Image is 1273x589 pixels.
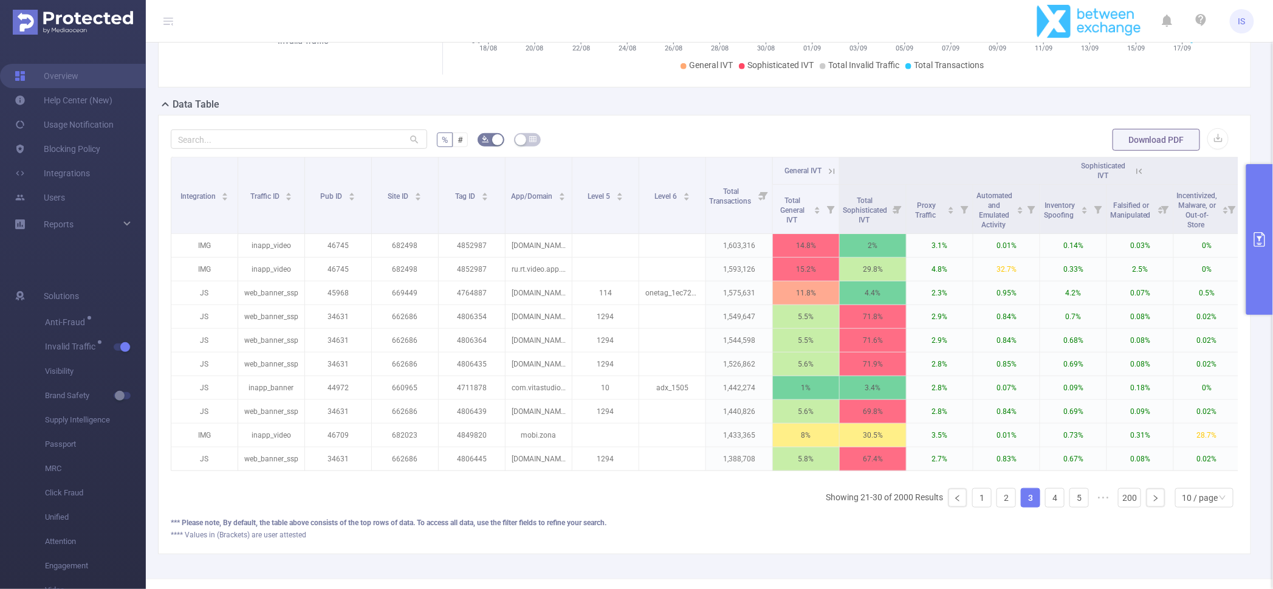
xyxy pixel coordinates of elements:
[1156,185,1173,233] i: Filter menu
[171,400,238,423] p: JS
[44,219,74,229] span: Reports
[372,376,438,399] p: 660965
[1040,329,1107,352] p: 0.68%
[45,554,146,578] span: Engagement
[238,400,304,423] p: web_banner_ssp
[1152,495,1159,502] i: icon: right
[250,192,281,201] span: Traffic ID
[948,488,967,508] li: Previous Page
[683,191,690,195] i: icon: caret-up
[305,281,371,305] p: 45968
[907,258,973,281] p: 4.8%
[238,353,304,376] p: web_banner_ssp
[840,447,906,470] p: 67.4%
[1045,201,1076,219] span: Inventory Spoofing
[1040,281,1107,305] p: 4.2%
[1174,305,1240,328] p: 0.02%
[388,192,411,201] span: Site ID
[711,44,729,52] tspan: 28/08
[773,234,839,257] p: 14.8%
[1107,447,1173,470] p: 0.08%
[619,44,636,52] tspan: 24/08
[285,191,292,198] div: Sort
[372,329,438,352] p: 662686
[171,305,238,328] p: JS
[348,191,355,198] div: Sort
[840,376,906,399] p: 3.4%
[973,234,1040,257] p: 0.01%
[1222,205,1229,208] i: icon: caret-up
[506,376,572,399] p: com.vitastudio.mahjong
[683,191,690,198] div: Sort
[973,424,1040,447] p: 0.01%
[804,44,822,52] tspan: 01/09
[559,191,566,195] i: icon: caret-up
[588,192,612,201] span: Level 5
[238,376,304,399] p: inapp_banner
[44,212,74,236] a: Reports
[758,44,775,52] tspan: 30/08
[706,447,772,470] p: 1,388,708
[973,305,1040,328] p: 0.84%
[349,196,355,199] i: icon: caret-down
[773,376,839,399] p: 1%
[1222,205,1229,212] div: Sort
[45,481,146,505] span: Click Fraud
[372,281,438,305] p: 669449
[222,196,228,199] i: icon: caret-down
[44,284,79,308] span: Solutions
[45,318,89,326] span: Anti-Fraud
[840,281,906,305] p: 4.4%
[45,384,146,408] span: Brand Safety
[1069,488,1089,508] li: 5
[1128,44,1145,52] tspan: 15/09
[559,196,566,199] i: icon: caret-down
[773,424,839,447] p: 8%
[814,205,821,212] div: Sort
[948,209,955,213] i: icon: caret-down
[171,353,238,376] p: JS
[896,44,914,52] tspan: 05/09
[947,205,955,212] div: Sort
[1017,205,1023,208] i: icon: caret-up
[171,129,427,149] input: Search...
[706,400,772,423] p: 1,440,826
[372,305,438,328] p: 662686
[1174,258,1240,281] p: 0%
[506,400,572,423] p: [DOMAIN_NAME]
[349,191,355,195] i: icon: caret-up
[439,329,505,352] p: 4806364
[171,424,238,447] p: IMG
[221,191,228,198] div: Sort
[689,60,733,70] span: General IVT
[1040,234,1107,257] p: 0.14%
[954,495,961,502] i: icon: left
[907,353,973,376] p: 2.8%
[1222,209,1229,213] i: icon: caret-down
[305,400,371,423] p: 34631
[706,281,772,305] p: 1,575,631
[709,187,753,205] span: Total Transactions
[1040,400,1107,423] p: 0.69%
[15,64,78,88] a: Overview
[773,329,839,352] p: 5.5%
[822,185,839,233] i: Filter menu
[305,234,371,257] p: 46745
[814,209,821,213] i: icon: caret-down
[171,517,1238,528] div: *** Please note, By default, the table above consists of the top rows of data. To access all data...
[1070,489,1088,507] a: 5
[171,281,238,305] p: JS
[1174,424,1240,447] p: 28.7%
[973,281,1040,305] p: 0.95%
[1107,258,1173,281] p: 2.5%
[706,234,772,257] p: 1,603,316
[773,447,839,470] p: 5.8%
[15,112,114,137] a: Usage Notification
[506,305,572,328] p: [DOMAIN_NAME]
[238,329,304,352] p: web_banner_ssp
[814,205,821,208] i: icon: caret-up
[972,488,992,508] li: 1
[773,305,839,328] p: 5.5%
[238,281,304,305] p: web_banner_ssp
[1174,447,1240,470] p: 0.02%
